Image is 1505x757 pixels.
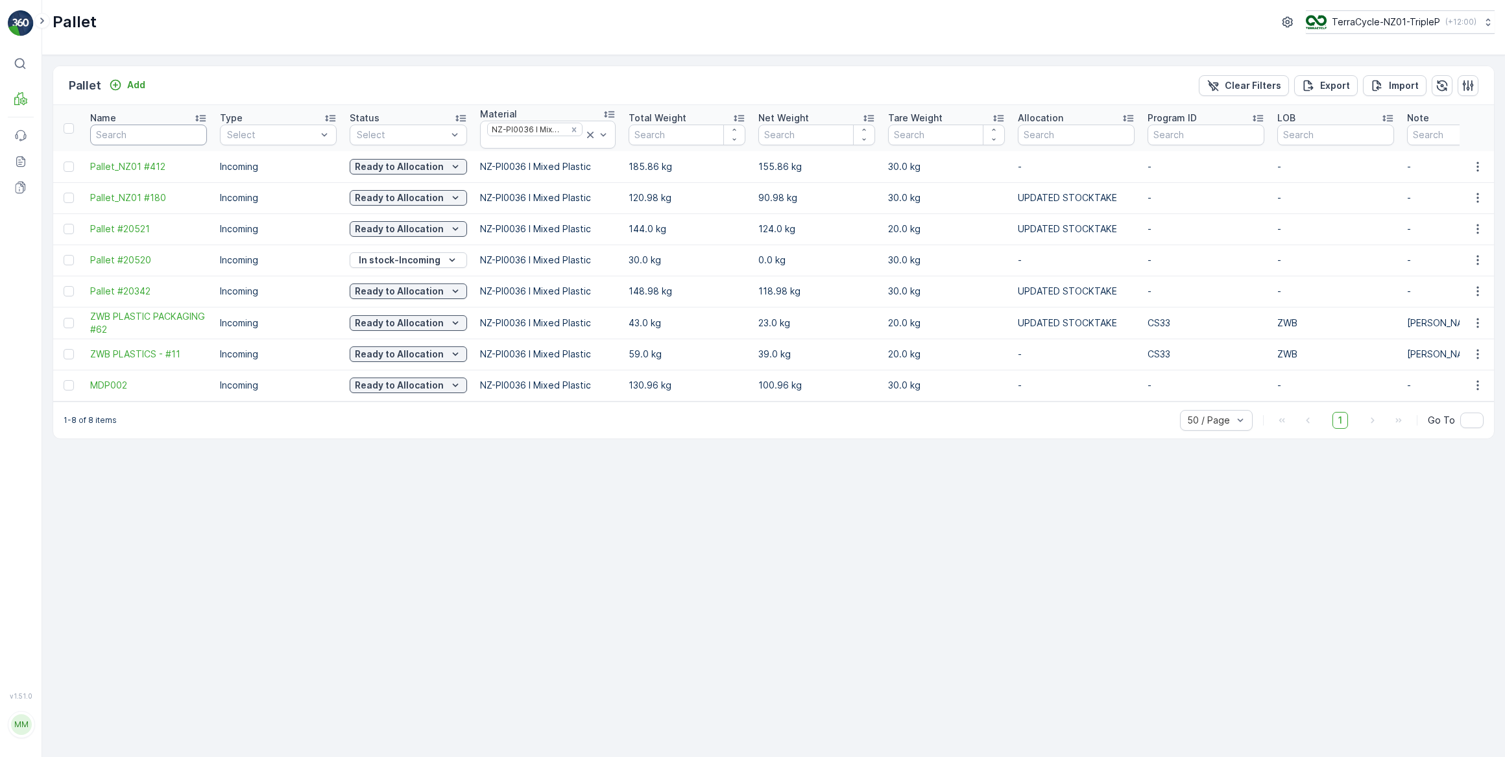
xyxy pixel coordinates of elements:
[90,191,207,204] span: Pallet_NZ01 #180
[1148,317,1264,330] p: CS33
[64,318,74,328] div: Toggle Row Selected
[8,10,34,36] img: logo
[350,315,467,331] button: Ready to Allocation
[220,160,337,173] p: Incoming
[220,317,337,330] p: Incoming
[480,222,616,235] p: NZ-PI0036 I Mixed Plastic
[220,112,243,125] p: Type
[350,252,467,268] button: In stock-Incoming
[350,378,467,393] button: Ready to Allocation
[64,162,74,172] div: Toggle Row Selected
[90,379,207,392] a: MDP002
[567,125,581,135] div: Remove NZ-PI0036 I Mixed Plastic
[1011,151,1141,182] td: -
[1332,412,1348,429] span: 1
[480,191,616,204] p: NZ-PI0036 I Mixed Plastic
[90,254,207,267] a: Pallet #20520
[1199,75,1289,96] button: Clear Filters
[1277,222,1394,235] p: -
[629,348,745,361] p: 59.0 kg
[888,317,1005,330] p: 20.0 kg
[1148,191,1264,204] p: -
[1407,112,1429,125] p: Note
[480,379,616,392] p: NZ-PI0036 I Mixed Plastic
[227,128,317,141] p: Select
[220,254,337,267] p: Incoming
[1148,125,1264,145] input: Search
[127,78,145,91] p: Add
[90,160,207,173] a: Pallet_NZ01 #412
[1277,317,1394,330] p: ZWB
[629,254,745,267] p: 30.0 kg
[90,348,207,361] span: ZWB PLASTICS - #11
[1320,79,1350,92] p: Export
[480,160,616,173] p: NZ-PI0036 I Mixed Plastic
[480,285,616,298] p: NZ-PI0036 I Mixed Plastic
[488,123,566,136] div: NZ-PI0036 I Mixed Plastic
[480,254,616,267] p: NZ-PI0036 I Mixed Plastic
[90,285,207,298] a: Pallet #20342
[758,112,809,125] p: Net Weight
[758,348,875,361] p: 39.0 kg
[1018,285,1135,298] p: UPDATED STOCKTAKE
[1148,285,1264,298] p: -
[1011,339,1141,370] td: -
[888,285,1005,298] p: 30.0 kg
[1306,10,1495,34] button: TerraCycle-NZ01-TripleP(+12:00)
[1306,15,1327,29] img: TC_7kpGtVS.png
[350,283,467,299] button: Ready to Allocation
[758,379,875,392] p: 100.96 kg
[350,112,379,125] p: Status
[758,191,875,204] p: 90.98 kg
[64,193,74,203] div: Toggle Row Selected
[629,191,745,204] p: 120.98 kg
[350,190,467,206] button: Ready to Allocation
[1225,79,1281,92] p: Clear Filters
[1148,160,1264,173] p: -
[1363,75,1427,96] button: Import
[1277,379,1394,392] p: -
[888,191,1005,204] p: 30.0 kg
[888,222,1005,235] p: 20.0 kg
[64,224,74,234] div: Toggle Row Selected
[1277,254,1394,267] p: -
[888,112,943,125] p: Tare Weight
[1018,125,1135,145] input: Search
[1018,317,1135,330] p: UPDATED STOCKTAKE
[350,159,467,174] button: Ready to Allocation
[220,285,337,298] p: Incoming
[359,254,440,267] p: In stock-Incoming
[90,112,116,125] p: Name
[629,285,745,298] p: 148.98 kg
[1277,125,1394,145] input: Search
[1148,222,1264,235] p: -
[888,348,1005,361] p: 20.0 kg
[69,77,101,95] p: Pallet
[220,222,337,235] p: Incoming
[355,222,444,235] p: Ready to Allocation
[629,379,745,392] p: 130.96 kg
[11,714,32,735] div: MM
[357,128,447,141] p: Select
[629,317,745,330] p: 43.0 kg
[888,254,1005,267] p: 30.0 kg
[480,108,517,121] p: Material
[355,285,444,298] p: Ready to Allocation
[90,125,207,145] input: Search
[90,310,207,336] a: ZWB PLASTIC PACKAGING #62
[629,222,745,235] p: 144.0 kg
[758,285,875,298] p: 118.98 kg
[64,380,74,391] div: Toggle Row Selected
[355,160,444,173] p: Ready to Allocation
[355,317,444,330] p: Ready to Allocation
[1389,79,1419,92] p: Import
[1148,348,1264,361] p: CS33
[629,160,745,173] p: 185.86 kg
[1428,414,1455,427] span: Go To
[1445,17,1476,27] p: ( +12:00 )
